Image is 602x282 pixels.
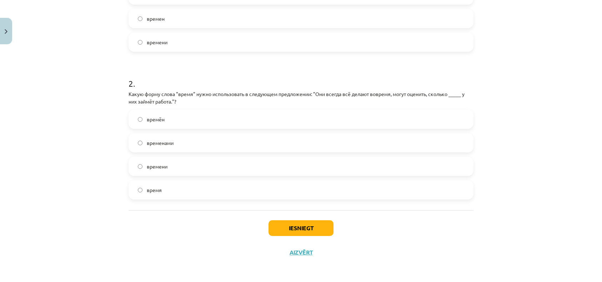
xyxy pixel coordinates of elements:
[129,90,473,105] p: Какую форму слова "время" нужно использовать в следующем предложении: "Они всегда всё делают вовр...
[138,117,142,122] input: времён
[129,66,473,88] h1: 2 .
[138,16,142,21] input: времен
[138,188,142,192] input: время
[287,249,315,256] button: Aizvērt
[147,116,165,123] span: времён
[147,163,167,170] span: времени
[147,15,165,22] span: времен
[5,29,7,34] img: icon-close-lesson-0947bae3869378f0d4975bcd49f059093ad1ed9edebbc8119c70593378902aed.svg
[138,141,142,145] input: временами
[147,139,174,147] span: временами
[147,39,167,46] span: времени
[138,164,142,169] input: времени
[138,40,142,45] input: времени
[147,186,162,194] span: время
[269,220,333,236] button: Iesniegt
